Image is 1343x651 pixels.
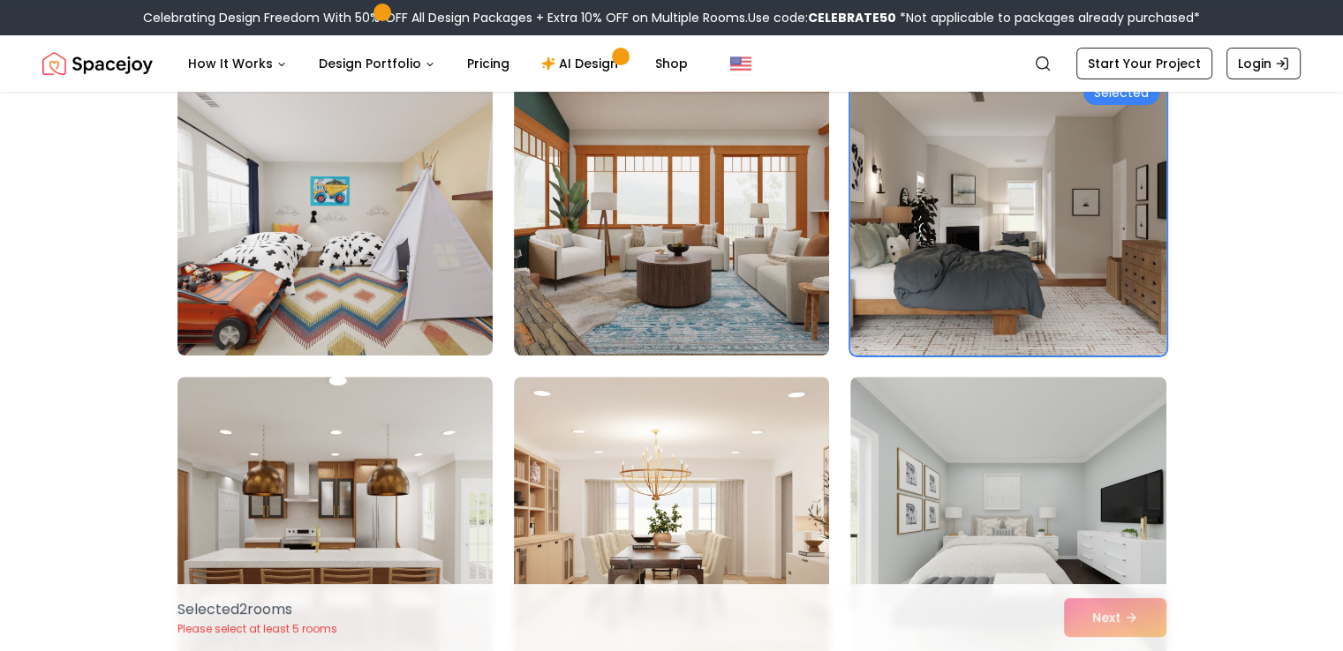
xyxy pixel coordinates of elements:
[527,46,638,81] a: AI Design
[808,9,896,26] b: CELEBRATE50
[1226,48,1301,79] a: Login
[305,46,449,81] button: Design Portfolio
[42,35,1301,92] nav: Global
[1083,80,1159,105] div: Selected
[730,53,751,74] img: United States
[143,9,1200,26] div: Celebrating Design Freedom With 50% OFF All Design Packages + Extra 10% OFF on Multiple Rooms.
[174,46,702,81] nav: Main
[748,9,896,26] span: Use code:
[1076,48,1212,79] a: Start Your Project
[177,622,337,636] p: Please select at least 5 rooms
[514,73,829,355] img: Room room-5
[641,46,702,81] a: Shop
[177,599,337,620] p: Selected 2 room s
[842,66,1173,363] img: Room room-6
[177,73,493,355] img: Room room-4
[453,46,524,81] a: Pricing
[174,46,301,81] button: How It Works
[42,46,153,81] a: Spacejoy
[42,46,153,81] img: Spacejoy Logo
[896,9,1200,26] span: *Not applicable to packages already purchased*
